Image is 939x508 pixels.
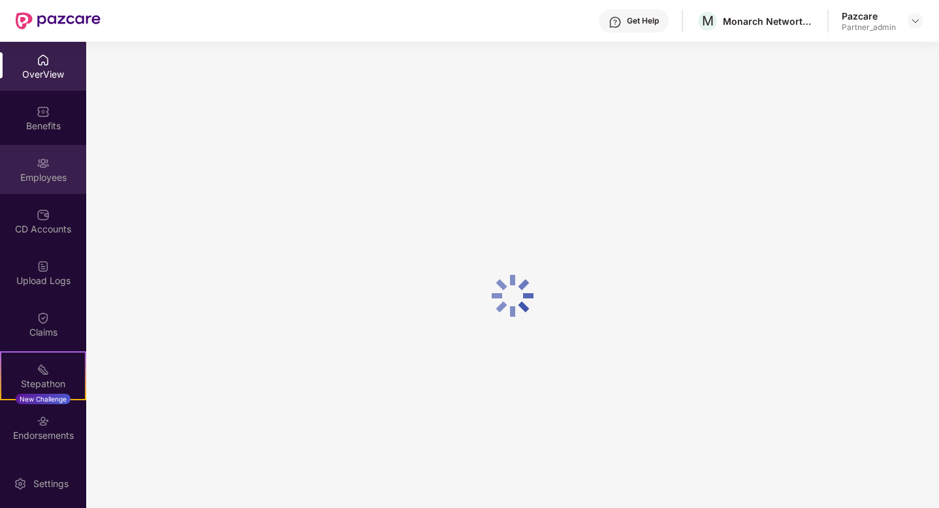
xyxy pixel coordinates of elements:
img: svg+xml;base64,PHN2ZyBpZD0iQ0RfQWNjb3VudHMiIGRhdGEtbmFtZT0iQ0QgQWNjb3VudHMiIHhtbG5zPSJodHRwOi8vd3... [37,208,50,221]
img: svg+xml;base64,PHN2ZyBpZD0iQ2xhaW0iIHhtbG5zPSJodHRwOi8vd3d3LnczLm9yZy8yMDAwL3N2ZyIgd2lkdGg9IjIwIi... [37,311,50,325]
img: svg+xml;base64,PHN2ZyBpZD0iRW1wbG95ZWVzIiB4bWxucz0iaHR0cDovL3d3dy53My5vcmcvMjAwMC9zdmciIHdpZHRoPS... [37,157,50,170]
img: svg+xml;base64,PHN2ZyBpZD0iQmVuZWZpdHMiIHhtbG5zPSJodHRwOi8vd3d3LnczLm9yZy8yMDAwL3N2ZyIgd2lkdGg9Ij... [37,105,50,118]
span: M [702,13,714,29]
img: New Pazcare Logo [16,12,101,29]
img: svg+xml;base64,PHN2ZyBpZD0iSGVscC0zMngzMiIgeG1sbnM9Imh0dHA6Ly93d3cudzMub3JnLzIwMDAvc3ZnIiB3aWR0aD... [609,16,622,29]
img: svg+xml;base64,PHN2ZyBpZD0iSG9tZSIgeG1sbnM9Imh0dHA6Ly93d3cudzMub3JnLzIwMDAvc3ZnIiB3aWR0aD0iMjAiIG... [37,54,50,67]
img: svg+xml;base64,PHN2ZyBpZD0iRHJvcGRvd24tMzJ4MzIiIHhtbG5zPSJodHRwOi8vd3d3LnczLm9yZy8yMDAwL3N2ZyIgd2... [910,16,921,26]
img: svg+xml;base64,PHN2ZyB4bWxucz0iaHR0cDovL3d3dy53My5vcmcvMjAwMC9zdmciIHdpZHRoPSIyMSIgaGVpZ2h0PSIyMC... [37,363,50,376]
img: svg+xml;base64,PHN2ZyBpZD0iU2V0dGluZy0yMHgyMCIgeG1sbnM9Imh0dHA6Ly93d3cudzMub3JnLzIwMDAvc3ZnIiB3aW... [14,477,27,490]
div: Get Help [627,16,659,26]
div: Monarch Networth Capital Limited [723,15,814,27]
div: Settings [29,477,72,490]
div: Pazcare [842,10,896,22]
img: svg+xml;base64,PHN2ZyBpZD0iVXBsb2FkX0xvZ3MiIGRhdGEtbmFtZT0iVXBsb2FkIExvZ3MiIHhtbG5zPSJodHRwOi8vd3... [37,260,50,273]
img: svg+xml;base64,PHN2ZyBpZD0iRW5kb3JzZW1lbnRzIiB4bWxucz0iaHR0cDovL3d3dy53My5vcmcvMjAwMC9zdmciIHdpZH... [37,415,50,428]
div: Partner_admin [842,22,896,33]
div: Stepathon [1,377,85,390]
div: New Challenge [16,394,71,404]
